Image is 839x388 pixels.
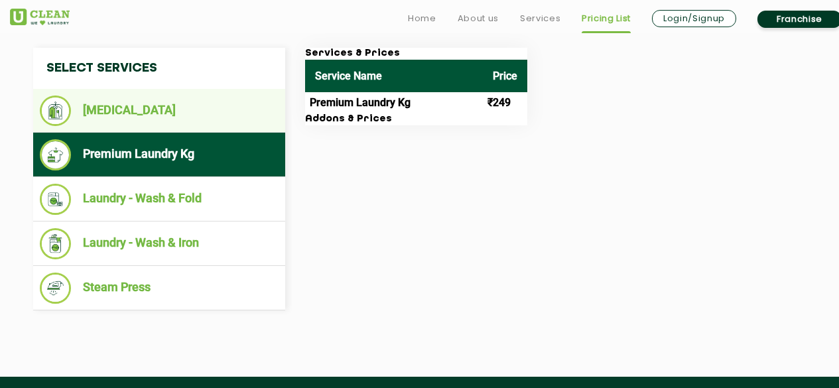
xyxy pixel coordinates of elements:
a: About us [458,11,499,27]
th: Service Name [305,60,483,92]
h4: Select Services [33,48,285,89]
li: Premium Laundry Kg [40,139,279,170]
img: Laundry - Wash & Fold [40,184,71,215]
th: Price [483,60,527,92]
a: Services [520,11,560,27]
img: Premium Laundry Kg [40,139,71,170]
img: Laundry - Wash & Iron [40,228,71,259]
img: UClean Laundry and Dry Cleaning [10,9,70,25]
img: Steam Press [40,273,71,304]
li: Steam Press [40,273,279,304]
td: ₹249 [483,92,527,113]
a: Pricing List [582,11,631,27]
td: Premium Laundry Kg [305,92,483,113]
a: Home [408,11,436,27]
li: Laundry - Wash & Iron [40,228,279,259]
img: Dry Cleaning [40,96,71,126]
h3: Services & Prices [305,48,527,60]
li: [MEDICAL_DATA] [40,96,279,126]
h3: Addons & Prices [305,113,527,125]
a: Login/Signup [652,10,736,27]
li: Laundry - Wash & Fold [40,184,279,215]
